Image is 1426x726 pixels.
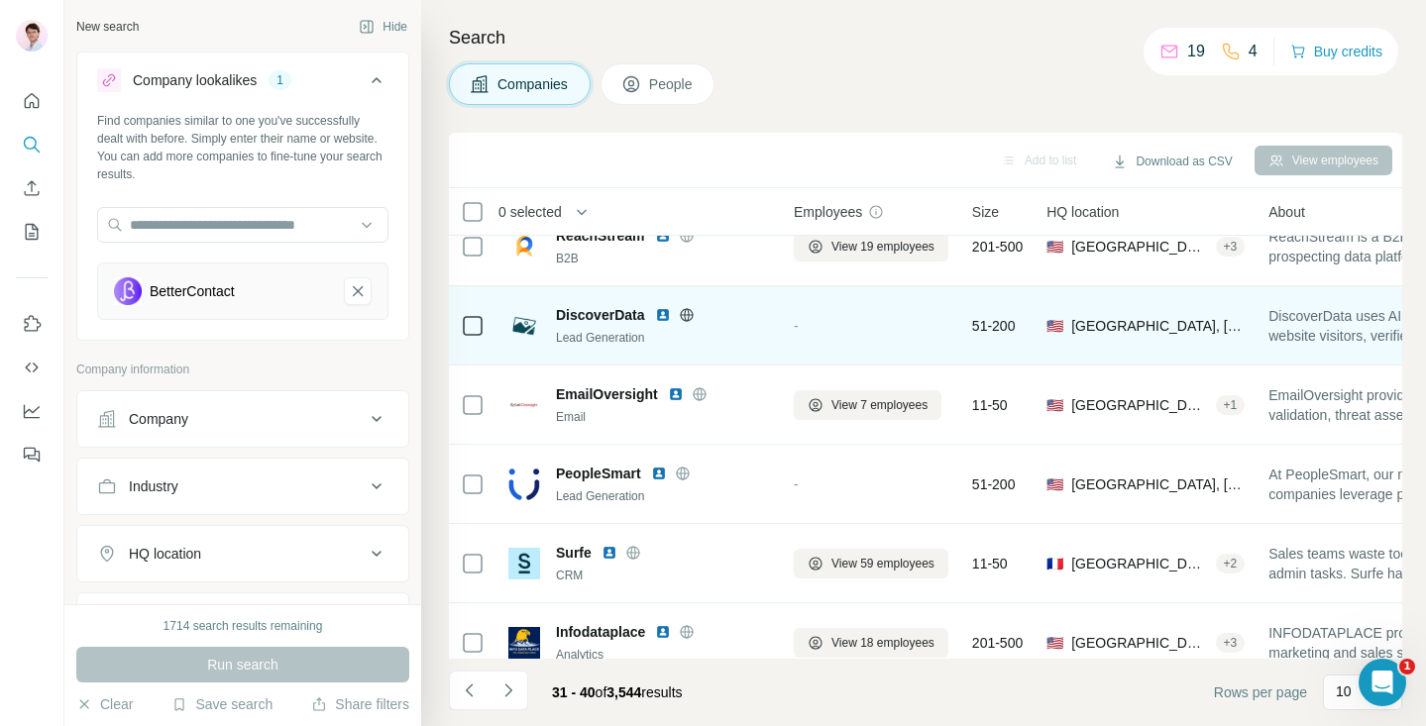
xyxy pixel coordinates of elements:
[508,627,540,659] img: Logo of Infodataplace
[1216,396,1246,414] div: + 1
[972,395,1008,415] span: 11-50
[972,316,1016,336] span: 51-200
[129,544,201,564] div: HQ location
[16,83,48,119] button: Quick start
[794,232,948,261] button: View 19 employees
[16,214,48,250] button: My lists
[556,567,770,584] div: CRM
[596,684,607,700] span: of
[831,396,928,414] span: View 7 employees
[1268,202,1305,222] span: About
[1216,555,1246,572] div: + 2
[16,437,48,472] button: Feedback
[129,409,188,429] div: Company
[1046,237,1063,257] span: 🇺🇸
[556,305,645,325] span: DiscoverData
[606,684,641,700] span: 3,544
[508,468,540,500] img: Logo of PeopleSmart
[1216,634,1246,652] div: + 3
[655,624,671,640] img: LinkedIn logo
[171,694,273,714] button: Save search
[1071,395,1207,415] span: [GEOGRAPHIC_DATA], [US_STATE]
[972,202,999,222] span: Size
[1071,633,1207,653] span: [GEOGRAPHIC_DATA], [US_STATE]
[1071,474,1245,494] span: [GEOGRAPHIC_DATA], [US_STATE]
[16,127,48,162] button: Search
[77,530,408,577] button: HQ location
[668,386,684,402] img: LinkedIn logo
[794,476,799,492] span: -
[1399,659,1415,674] span: 1
[449,671,489,710] button: Navigate to previous page
[311,694,409,714] button: Share filters
[164,617,323,635] div: 1714 search results remaining
[556,622,645,642] span: Infodataplace
[76,694,133,714] button: Clear
[16,393,48,429] button: Dashboard
[498,202,562,222] span: 0 selected
[77,395,408,443] button: Company
[76,18,139,36] div: New search
[16,350,48,385] button: Use Surfe API
[831,634,934,652] span: View 18 employees
[1071,554,1207,573] span: [GEOGRAPHIC_DATA], [GEOGRAPHIC_DATA], [GEOGRAPHIC_DATA]
[972,237,1023,257] span: 201-500
[655,307,671,323] img: LinkedIn logo
[16,306,48,342] button: Use Surfe on LinkedIn
[556,408,770,426] div: Email
[602,545,617,561] img: LinkedIn logo
[556,487,770,505] div: Lead Generation
[77,597,408,645] button: Annual revenue ($)
[150,281,235,301] div: BetterContact
[1214,682,1307,702] span: Rows per page
[1046,474,1063,494] span: 🇺🇸
[16,20,48,52] img: Avatar
[831,555,934,572] span: View 59 employees
[972,633,1023,653] span: 201-500
[556,464,641,483] span: PeopleSmart
[552,684,683,700] span: results
[556,329,770,347] div: Lead Generation
[1187,40,1205,63] p: 19
[129,476,178,496] div: Industry
[794,318,799,334] span: -
[1216,238,1246,256] div: + 3
[344,277,372,305] button: BetterContact-remove-button
[16,170,48,206] button: Enrich CSV
[1336,681,1352,701] p: 10
[1046,316,1063,336] span: 🇺🇸
[651,466,667,481] img: LinkedIn logo
[794,628,948,658] button: View 18 employees
[794,202,862,222] span: Employees
[1046,554,1063,573] span: 🇫🇷
[794,390,941,420] button: View 7 employees
[794,549,948,578] button: View 59 employees
[489,671,528,710] button: Navigate to next page
[1098,147,1246,176] button: Download as CSV
[133,70,257,90] div: Company lookalikes
[508,548,540,579] img: Logo of Surfe
[77,463,408,510] button: Industry
[649,74,695,94] span: People
[972,474,1016,494] span: 51-200
[1071,316,1245,336] span: [GEOGRAPHIC_DATA], [US_STATE]
[449,24,1402,52] h4: Search
[1359,659,1406,706] iframe: Intercom live chat
[497,74,570,94] span: Companies
[1071,237,1207,257] span: [GEOGRAPHIC_DATA], [US_STATE]
[552,684,596,700] span: 31 - 40
[345,12,421,42] button: Hide
[1046,395,1063,415] span: 🇺🇸
[556,646,770,664] div: Analytics
[1046,633,1063,653] span: 🇺🇸
[972,554,1008,573] span: 11-50
[1046,202,1119,222] span: HQ location
[77,56,408,112] button: Company lookalikes1
[508,310,540,342] img: Logo of DiscoverData
[556,250,770,267] div: B2B
[556,543,592,563] span: Surfe
[97,112,388,183] div: Find companies similar to one you've successfully dealt with before. Simply enter their name or w...
[114,277,142,305] img: BetterContact-logo
[76,361,409,378] p: Company information
[1290,38,1382,65] button: Buy credits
